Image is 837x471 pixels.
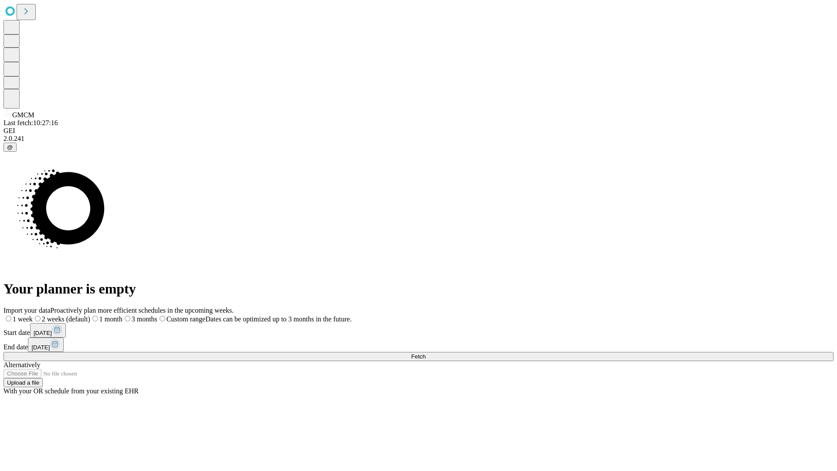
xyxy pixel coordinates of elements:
[3,307,51,314] span: Import your data
[99,315,122,323] span: 1 month
[51,307,234,314] span: Proactively plan more efficient schedules in the upcoming weeks.
[3,323,834,338] div: Start date
[160,316,165,321] input: Custom rangeDates can be optimized up to 3 months in the future.
[3,387,139,395] span: With your OR schedule from your existing EHR
[3,135,834,143] div: 2.0.241
[7,144,13,150] span: @
[3,361,40,369] span: Alternatively
[205,315,351,323] span: Dates can be optimized up to 3 months in the future.
[31,344,50,351] span: [DATE]
[42,315,90,323] span: 2 weeks (default)
[13,315,33,323] span: 1 week
[132,315,157,323] span: 3 months
[411,353,425,360] span: Fetch
[3,127,834,135] div: GEI
[30,323,66,338] button: [DATE]
[3,143,17,152] button: @
[167,315,205,323] span: Custom range
[35,316,41,321] input: 2 weeks (default)
[125,316,130,321] input: 3 months
[34,330,52,336] span: [DATE]
[3,378,43,387] button: Upload a file
[92,316,98,321] input: 1 month
[3,352,834,361] button: Fetch
[12,111,34,119] span: GMCM
[28,338,64,352] button: [DATE]
[3,281,834,297] h1: Your planner is empty
[3,338,834,352] div: End date
[3,119,58,126] span: Last fetch: 10:27:16
[6,316,11,321] input: 1 week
